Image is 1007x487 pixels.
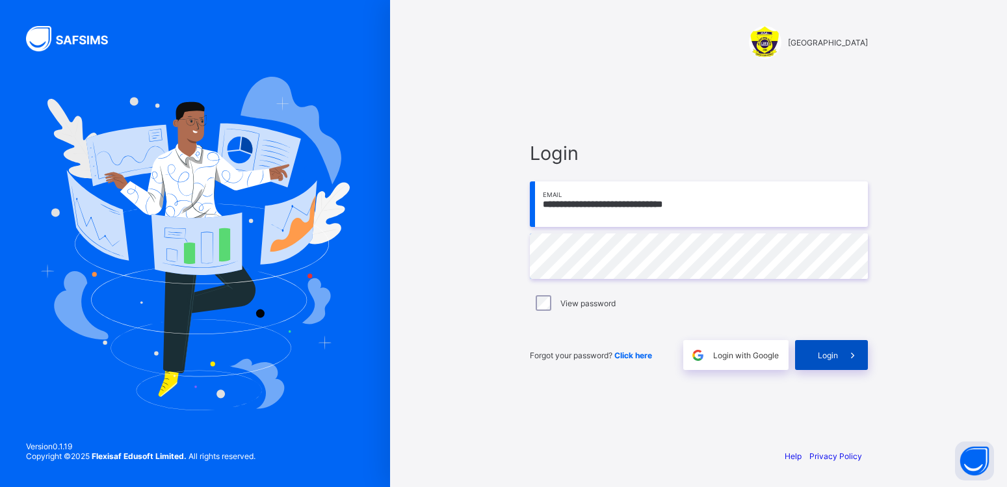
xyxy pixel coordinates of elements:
button: Open asap [955,441,994,480]
span: Copyright © 2025 All rights reserved. [26,451,255,461]
label: View password [560,298,616,308]
a: Help [785,451,802,461]
span: [GEOGRAPHIC_DATA] [788,38,868,47]
a: Privacy Policy [809,451,862,461]
span: Login [818,350,838,360]
span: Version 0.1.19 [26,441,255,451]
span: Forgot your password? [530,350,652,360]
span: Login [530,142,868,165]
img: SAFSIMS Logo [26,26,124,51]
a: Click here [614,350,652,360]
strong: Flexisaf Edusoft Limited. [92,451,187,461]
img: google.396cfc9801f0270233282035f929180a.svg [690,348,705,363]
span: Login with Google [713,350,779,360]
img: Hero Image [40,77,350,410]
